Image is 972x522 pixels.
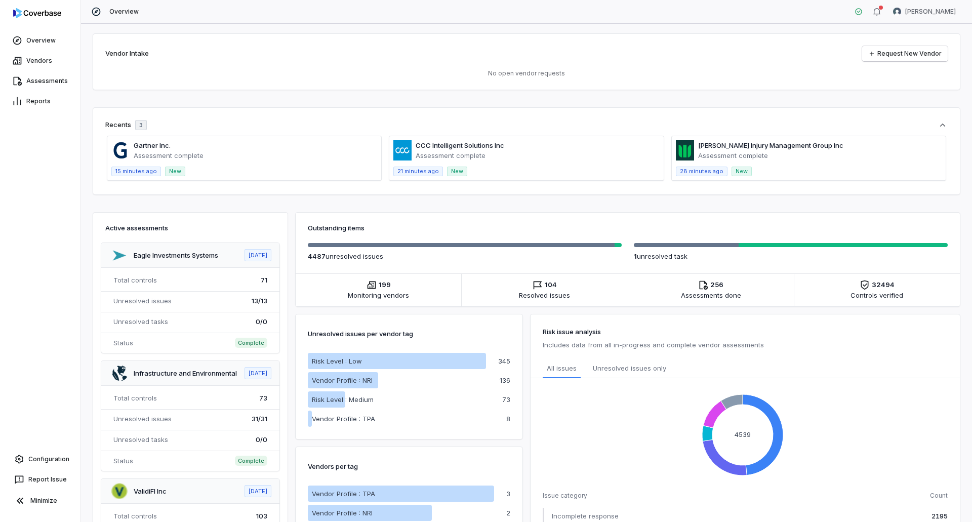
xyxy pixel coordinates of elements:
[109,8,139,16] span: Overview
[416,141,504,149] a: CCC Intelligent Solutions Inc
[134,487,167,495] a: ValidiFI Inc
[379,280,391,290] span: 199
[4,470,76,489] button: Report Issue
[105,49,149,59] h2: Vendor Intake
[139,122,143,129] span: 3
[930,492,948,500] span: Count
[2,92,78,110] a: Reports
[710,280,723,290] span: 256
[2,31,78,50] a: Overview
[543,327,948,337] h3: Risk issue analysis
[312,394,374,405] p: Risk Level : Medium
[308,327,413,341] p: Unresolved issues per vendor tag
[887,4,962,19] button: Melanie Lorent avatar[PERSON_NAME]
[905,8,956,16] span: [PERSON_NAME]
[312,508,373,518] p: Vendor Profile : NRI
[502,396,510,403] p: 73
[547,363,577,373] span: All issues
[105,69,948,77] p: No open vendor requests
[519,290,570,300] span: Resolved issues
[312,414,375,424] p: Vendor Profile : TPA
[308,252,326,260] span: 4487
[543,492,587,500] span: Issue category
[308,251,622,261] p: unresolved issue s
[543,339,948,351] p: Includes data from all in-progress and complete vendor assessments
[506,416,510,422] p: 8
[4,450,76,468] a: Configuration
[506,491,510,497] p: 3
[348,290,409,300] span: Monitoring vendors
[500,377,510,384] p: 136
[105,223,275,233] h3: Active assessments
[134,251,218,259] a: Eagle Investments Systems
[105,120,147,130] div: Recents
[850,290,903,300] span: Controls verified
[308,459,358,473] p: Vendors per tag
[134,369,237,377] a: Infrastructure and Environmental
[545,280,557,290] span: 104
[2,52,78,70] a: Vendors
[308,223,948,233] h3: Outstanding items
[312,375,373,385] p: Vendor Profile : NRI
[134,141,171,149] a: Gartner Inc.
[681,290,741,300] span: Assessments done
[862,46,948,61] a: Request New Vendor
[698,141,843,149] a: [PERSON_NAME] Injury Management Group Inc
[893,8,901,16] img: Melanie Lorent avatar
[872,280,895,290] span: 32494
[931,511,948,521] span: 2195
[312,356,362,366] p: Risk Level : Low
[498,358,510,365] p: 345
[735,430,751,438] text: 4539
[312,489,375,499] p: Vendor Profile : TPA
[2,72,78,90] a: Assessments
[105,120,948,130] button: Recents3
[634,251,948,261] p: unresolved task
[634,252,637,260] span: 1
[506,510,510,516] p: 2
[552,511,619,521] span: Incomplete response
[4,491,76,511] button: Minimize
[593,363,666,374] span: Unresolved issues only
[13,8,61,18] img: logo-D7KZi-bG.svg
